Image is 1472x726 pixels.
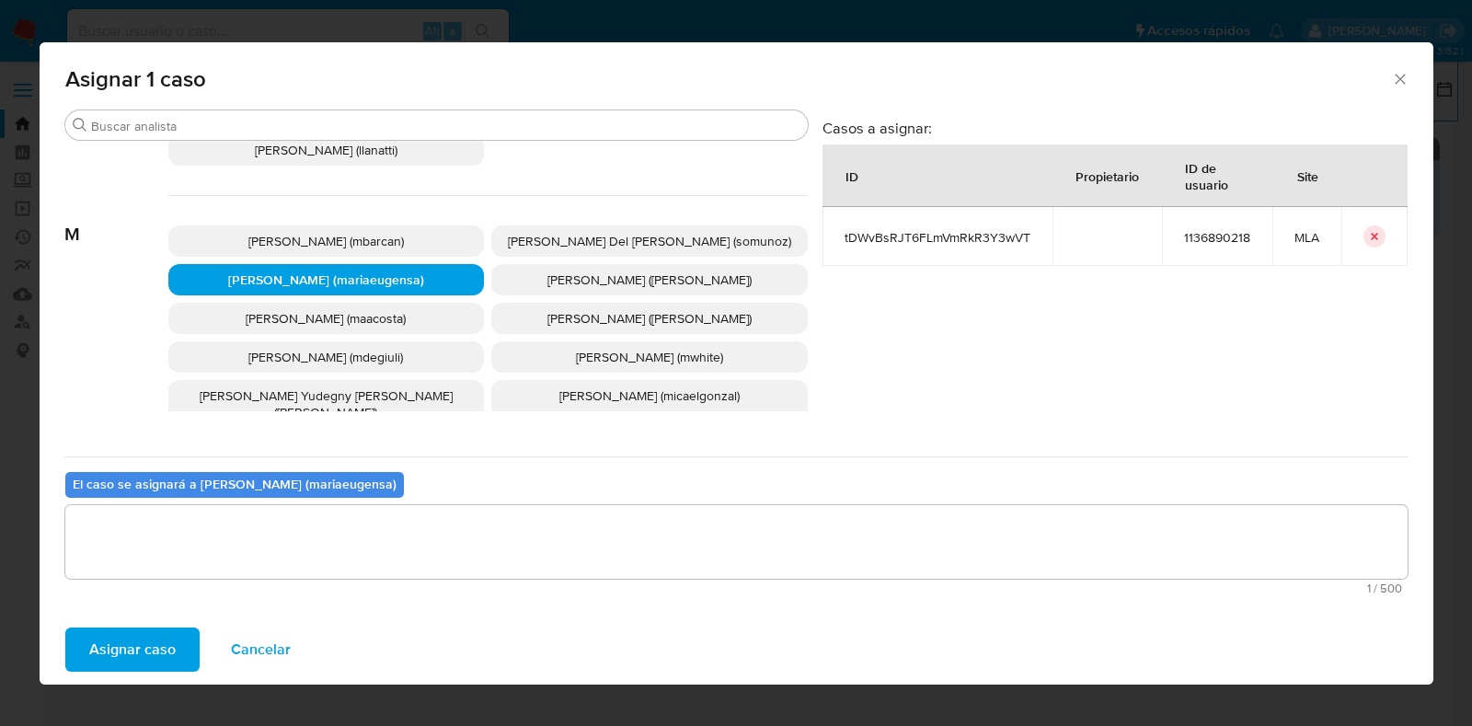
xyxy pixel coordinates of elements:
div: [PERSON_NAME] (micaelgonzal) [491,380,808,428]
input: Buscar analista [91,118,800,134]
span: 1136890218 [1184,229,1250,246]
div: [PERSON_NAME] (mariaeugensa) [168,264,485,295]
div: [PERSON_NAME] (llanatti) [168,134,485,166]
span: M [65,196,168,246]
div: [PERSON_NAME] (maacosta) [168,303,485,334]
span: [PERSON_NAME] (mbarcan) [248,232,404,250]
span: tDWvBsRJT6FLmVmRkR3Y3wVT [845,229,1030,246]
button: Asignar caso [65,628,200,672]
span: Asignar caso [89,629,176,670]
div: Propietario [1053,154,1161,198]
span: [PERSON_NAME] ([PERSON_NAME]) [547,309,752,328]
span: [PERSON_NAME] Del [PERSON_NAME] (somunoz) [508,232,791,250]
span: [PERSON_NAME] (mdegiuli) [248,348,403,366]
span: [PERSON_NAME] (mariaeugensa) [228,271,424,289]
div: Site [1275,154,1340,198]
div: [PERSON_NAME] (mbarcan) [168,225,485,257]
div: ID de usuario [1163,145,1271,206]
span: [PERSON_NAME] Yudegny [PERSON_NAME] ([PERSON_NAME]) [200,386,453,421]
div: [PERSON_NAME] (mdegiuli) [168,341,485,373]
span: Asignar 1 caso [65,68,1392,90]
div: [PERSON_NAME] (mwhite) [491,341,808,373]
button: icon-button [1363,225,1386,248]
div: [PERSON_NAME] Del [PERSON_NAME] (somunoz) [491,225,808,257]
button: Cancelar [207,628,315,672]
b: El caso se asignará a [PERSON_NAME] (mariaeugensa) [73,475,397,493]
div: [PERSON_NAME] Yudegny [PERSON_NAME] ([PERSON_NAME]) [168,380,485,428]
div: assign-modal [40,42,1433,685]
span: [PERSON_NAME] ([PERSON_NAME]) [547,271,752,289]
span: [PERSON_NAME] (maacosta) [246,309,406,328]
span: Máximo 500 caracteres [71,582,1402,594]
span: [PERSON_NAME] (micaelgonzal) [559,386,740,405]
div: [PERSON_NAME] ([PERSON_NAME]) [491,264,808,295]
h3: Casos a asignar: [822,119,1408,137]
button: Buscar [73,118,87,133]
div: ID [823,154,880,198]
span: Cancelar [231,629,291,670]
span: MLA [1294,229,1319,246]
span: [PERSON_NAME] (mwhite) [576,348,723,366]
button: Cerrar ventana [1391,70,1408,86]
span: [PERSON_NAME] (llanatti) [255,141,397,159]
div: [PERSON_NAME] ([PERSON_NAME]) [491,303,808,334]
